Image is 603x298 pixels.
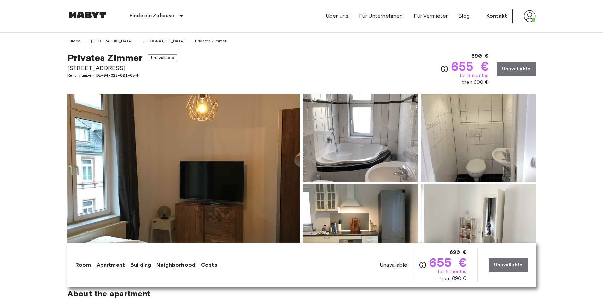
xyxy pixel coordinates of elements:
img: Picture of unit DE-04-022-001-03HF [421,184,536,272]
a: Für Unternehmen [359,12,403,20]
span: 690 € [471,52,489,60]
img: Picture of unit DE-04-022-001-03HF [303,94,418,182]
span: 655 € [451,60,489,72]
img: avatar [524,10,536,22]
span: then 690 € [440,275,467,282]
span: for 6 months [438,268,467,275]
span: [STREET_ADDRESS] [67,63,177,72]
img: Marketing picture of unit DE-04-022-001-03HF [67,94,300,272]
a: Für Vermieter [414,12,448,20]
img: Picture of unit DE-04-022-001-03HF [303,184,418,272]
a: Europa [67,38,80,44]
a: Kontakt [481,9,513,23]
a: Room [75,261,91,269]
a: Blog [458,12,470,20]
a: Über uns [326,12,348,20]
svg: Check cost overview for full price breakdown. Please note that discounts apply to new joiners onl... [440,65,449,73]
span: 655 € [429,256,467,268]
span: Unavailable [148,54,177,61]
p: Finde ein Zuhause [129,12,175,20]
a: Neighborhood [156,261,196,269]
span: for 6 months [460,72,489,79]
img: Habyt [67,12,108,18]
span: 690 € [450,248,467,256]
a: Building [130,261,151,269]
a: Costs [201,261,217,269]
a: Privates Zimmer [195,38,226,44]
span: Ref. number DE-04-022-001-03HF [67,72,177,78]
img: Picture of unit DE-04-022-001-03HF [421,94,536,182]
span: Privates Zimmer [67,52,143,63]
a: Apartment [97,261,125,269]
svg: Check cost overview for full price breakdown. Please note that discounts apply to new joiners onl... [419,261,427,269]
a: [GEOGRAPHIC_DATA] [143,38,184,44]
a: [GEOGRAPHIC_DATA] [91,38,133,44]
span: then 690 € [462,79,489,86]
span: Unavailable [380,261,407,269]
